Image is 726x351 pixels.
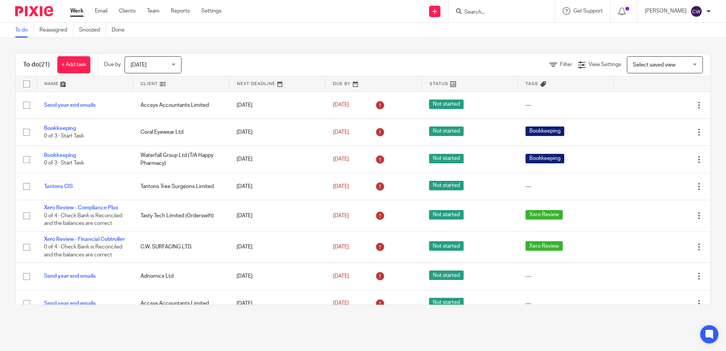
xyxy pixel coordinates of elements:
div: --- [526,300,607,307]
div: --- [526,101,607,109]
span: [DATE] [333,244,349,250]
td: [DATE] [229,290,325,317]
span: [DATE] [333,213,349,218]
a: Done [112,23,130,38]
img: svg%3E [690,5,702,17]
td: Accsys Accountants Limited [133,290,229,317]
a: Reassigned [39,23,73,38]
a: + Add task [57,56,90,73]
span: Not started [429,181,464,190]
a: Tantons CIS [44,184,73,189]
span: [DATE] [333,130,349,135]
span: [DATE] [333,157,349,162]
span: Bookkeeping [526,154,564,163]
span: [DATE] [333,301,349,306]
a: Send year end emails [44,301,96,306]
td: [DATE] [229,231,325,262]
span: (21) [39,62,50,68]
span: 0 of 3 · Start Task [44,161,84,166]
a: Reports [171,7,190,15]
span: Not started [429,210,464,220]
td: [DATE] [229,146,325,173]
a: Team [147,7,159,15]
p: Due by [104,61,121,68]
span: Filter [560,62,572,67]
td: Coral Eyewear Ltd [133,119,229,145]
a: Send year end emails [44,103,96,108]
a: Work [70,7,84,15]
a: Send year end emails [44,274,96,279]
span: Not started [429,126,464,136]
a: Bookkeeping [44,153,76,158]
td: Tantons Tree Surgeons Limited [133,173,229,200]
img: Pixie [15,6,53,16]
a: Xero Review - Compliance Plus [44,205,118,210]
span: Not started [429,298,464,307]
span: Not started [429,241,464,251]
a: Bookkeeping [44,126,76,131]
span: Not started [429,270,464,280]
a: Email [95,7,107,15]
a: Clients [119,7,136,15]
span: [DATE] [333,103,349,108]
span: 0 of 4 · Check Bank is Reconciled and the balances are correct [44,213,122,226]
td: [DATE] [229,200,325,231]
span: Not started [429,100,464,109]
span: View Settings [589,62,621,67]
td: Tasty Tech Limited (Orderswift) [133,200,229,231]
h1: To do [23,61,50,69]
span: Select saved view [633,62,675,68]
a: Settings [201,7,221,15]
td: [DATE] [229,173,325,200]
td: Waterfall Group Ltd (T/A Happy Pharmacy) [133,146,229,173]
a: To do [15,23,34,38]
div: --- [526,183,607,190]
span: Xero Review [526,241,563,251]
span: Xero Review [526,210,563,220]
span: Bookkeeping [526,126,564,136]
td: Accsys Accountants Limited [133,92,229,119]
a: Xero Review - Financial Cobtroller [44,237,125,242]
div: --- [526,272,607,280]
span: [DATE] [333,274,349,279]
td: [DATE] [229,92,325,119]
span: Not started [429,154,464,163]
span: Tags [526,82,538,86]
span: [DATE] [333,184,349,189]
span: 0 of 3 · Start Task [44,133,84,139]
td: [DATE] [229,263,325,290]
td: C.W. SURFACING LTD. [133,231,229,262]
span: [DATE] [131,62,147,68]
td: Adnomics Ltd [133,263,229,290]
td: [DATE] [229,119,325,145]
a: Snoozed [79,23,106,38]
span: 0 of 4 · Check Bank is Reconciled and the balances are correct [44,244,122,258]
